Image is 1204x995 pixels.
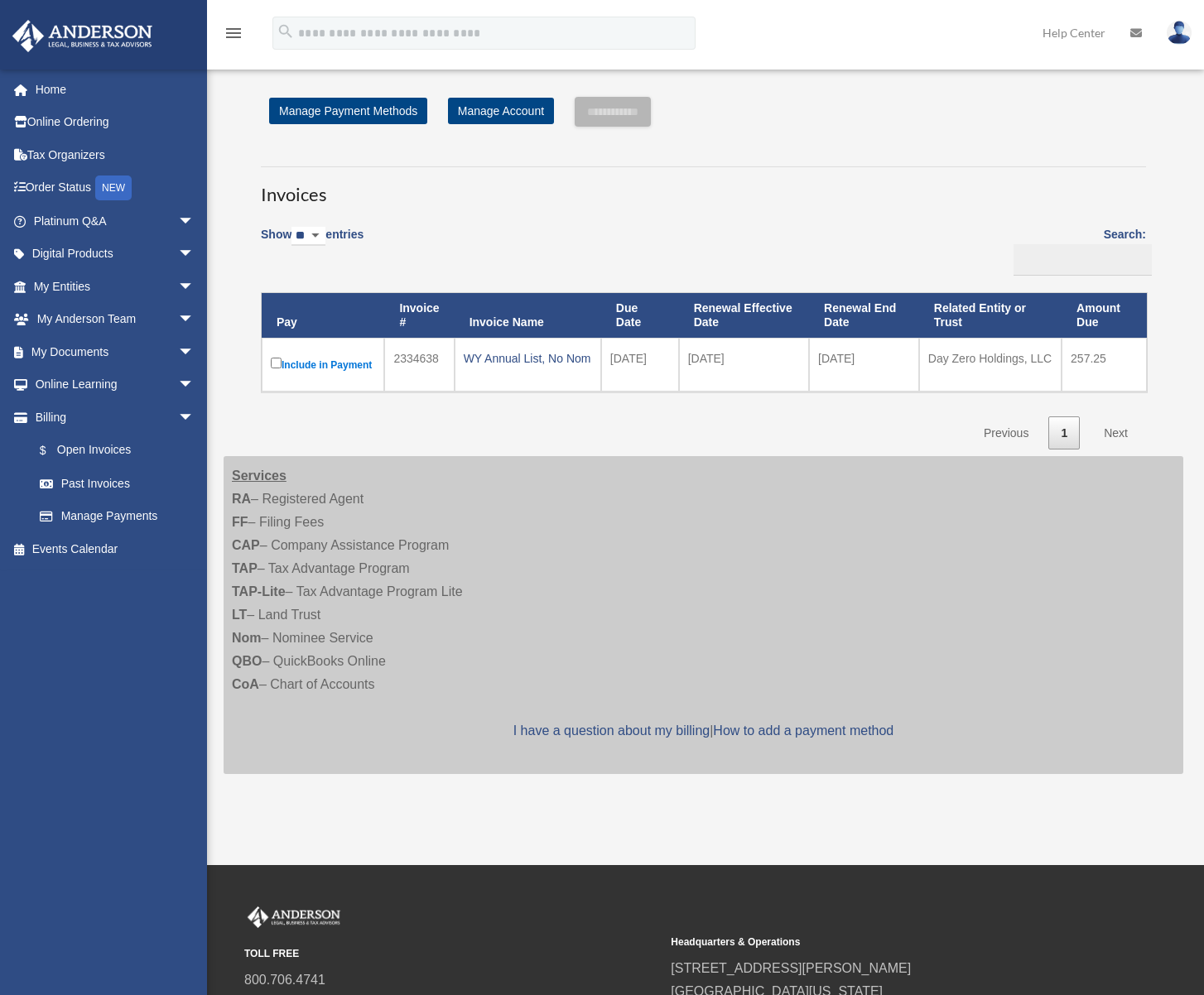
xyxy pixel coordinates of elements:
[271,354,375,375] label: Include in Payment
[12,368,219,401] a: Online Learningarrow_drop_down
[23,500,211,533] a: Manage Payments
[178,335,211,369] span: arrow_drop_down
[448,98,554,124] a: Manage Account
[919,293,1062,338] th: Related Entity or Trust: activate to sort column ascending
[713,723,893,738] a: How to add a payment method
[49,440,57,461] span: $
[455,293,601,338] th: Invoice Name: activate to sort column ascending
[178,238,211,272] span: arrow_drop_down
[95,175,132,200] div: NEW
[7,20,157,52] img: Anderson Advisors Platinum Portal
[232,631,262,645] strong: Nom
[671,934,1086,951] small: Headquarters & Operations
[1091,416,1140,450] a: Next
[12,204,219,238] a: Platinum Q&Aarrow_drop_down
[919,338,1062,392] td: Day Zero Holdings, LLC
[178,270,211,304] span: arrow_drop_down
[232,538,260,552] strong: CAP
[291,227,325,246] select: Showentries
[244,973,325,987] a: 800.706.4741
[809,293,919,338] th: Renewal End Date: activate to sort column ascending
[971,416,1041,450] a: Previous
[464,347,592,370] div: WY Annual List, No Nom
[232,515,248,529] strong: FF
[232,492,251,506] strong: RA
[12,532,219,565] a: Events Calendar
[601,338,679,392] td: [DATE]
[232,654,262,668] strong: QBO
[12,106,219,139] a: Online Ordering
[244,906,344,928] img: Anderson Advisors Platinum Portal
[23,467,211,500] a: Past Invoices
[671,961,911,975] a: [STREET_ADDRESS][PERSON_NAME]
[262,293,384,338] th: Pay: activate to sort column descending
[12,335,219,368] a: My Documentsarrow_drop_down
[1014,244,1152,276] input: Search:
[679,293,809,338] th: Renewal Effective Date: activate to sort column ascending
[384,338,454,392] td: 2334638
[679,338,809,392] td: [DATE]
[384,293,454,338] th: Invoice #: activate to sort column ascending
[1062,293,1147,338] th: Amount Due: activate to sort column ascending
[1008,224,1146,276] label: Search:
[12,138,219,171] a: Tax Organizers
[232,584,286,598] strong: TAP-Lite
[178,204,211,238] span: arrow_drop_down
[178,401,211,435] span: arrow_drop_down
[261,166,1146,208] h3: Invoices
[12,171,219,205] a: Order StatusNEW
[23,434,203,468] a: $Open Invoices
[269,98,427,124] a: Manage Payment Methods
[809,338,919,392] td: [DATE]
[232,719,1175,743] p: |
[277,22,295,41] i: search
[12,73,219,106] a: Home
[12,270,219,303] a: My Entitiesarrow_drop_down
[12,303,219,336] a: My Anderson Teamarrow_drop_down
[1167,21,1192,45] img: User Pic
[224,29,243,43] a: menu
[178,303,211,337] span: arrow_drop_down
[271,358,282,368] input: Include in Payment
[12,401,211,434] a: Billingarrow_drop_down
[513,723,710,738] a: I have a question about my billing
[224,456,1183,774] div: – Registered Agent – Filing Fees – Company Assistance Program – Tax Advantage Program – Tax Advan...
[12,238,219,271] a: Digital Productsarrow_drop_down
[244,945,659,963] small: TOLL FREE
[232,469,287,483] strong: Services
[1048,416,1080,450] a: 1
[601,293,679,338] th: Due Date: activate to sort column ascending
[224,23,243,43] i: menu
[232,677,259,691] strong: CoA
[232,561,258,575] strong: TAP
[261,224,364,262] label: Show entries
[178,368,211,402] span: arrow_drop_down
[1062,338,1147,392] td: 257.25
[232,608,247,622] strong: LT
